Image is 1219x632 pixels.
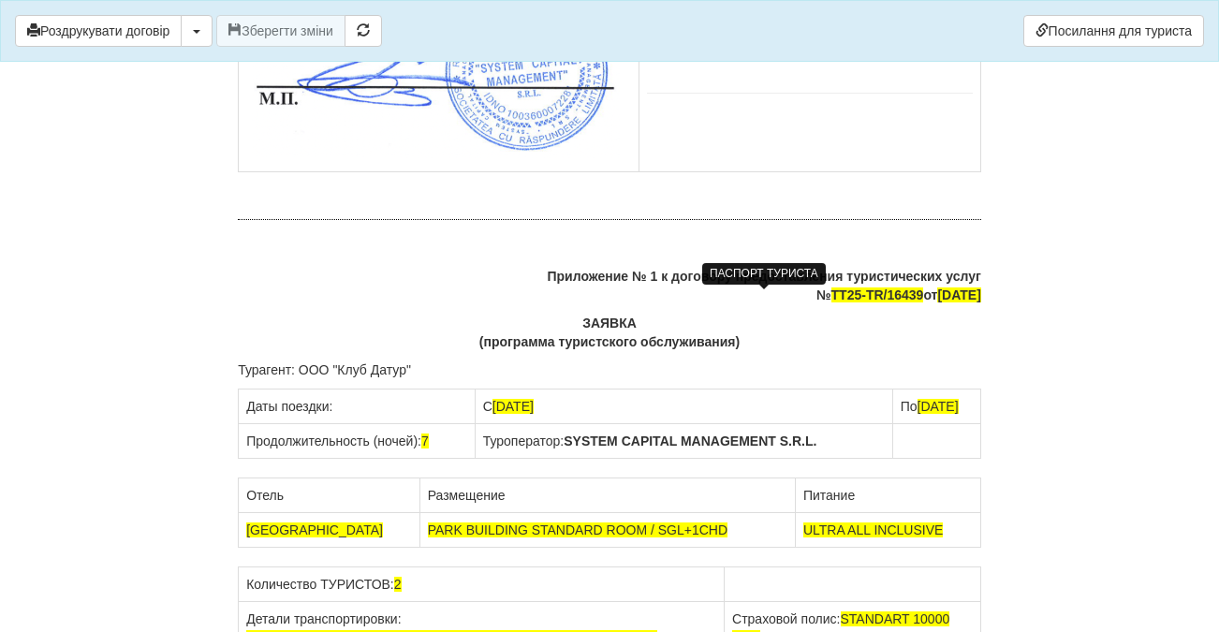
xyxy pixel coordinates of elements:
button: Роздрукувати договір [15,15,182,47]
span: [DATE] [918,399,959,414]
td: Туроператор: [475,424,892,459]
b: SYSTEM CAPITAL MANAGEMENT S.R.L. [564,434,816,448]
td: Продолжительность (ночей): [239,424,476,459]
span: PARK BUILDING STANDARD ROOM / SGL+1CHD [428,522,727,537]
span: 7 [421,434,429,448]
td: Даты поездки: [239,389,476,424]
span: [GEOGRAPHIC_DATA] [246,522,383,537]
td: Отель [239,478,420,513]
div: ПАСПОРТ ТУРИСТА [702,263,826,285]
p: Турагент: ООО "Клуб Датур" [238,360,981,379]
td: По [892,389,980,424]
p: ЗАЯВКА (программа туристского обслуживания) [238,314,981,351]
span: TT25-TR/16439 [831,287,924,302]
td: Количество ТУРИСТОВ: [239,567,725,602]
td: С [475,389,892,424]
span: [DATE] [492,399,534,414]
span: [DATE] [937,287,980,302]
button: Зберегти зміни [216,15,345,47]
p: Приложение № 1 к договору предоставления туристических услуг № от [238,267,981,304]
td: Питание [795,478,980,513]
a: Посилання для туриста [1023,15,1204,47]
span: 2 [394,577,402,592]
td: Размещение [419,478,795,513]
span: ULTRA ALL INCLUSIVE [803,522,943,537]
